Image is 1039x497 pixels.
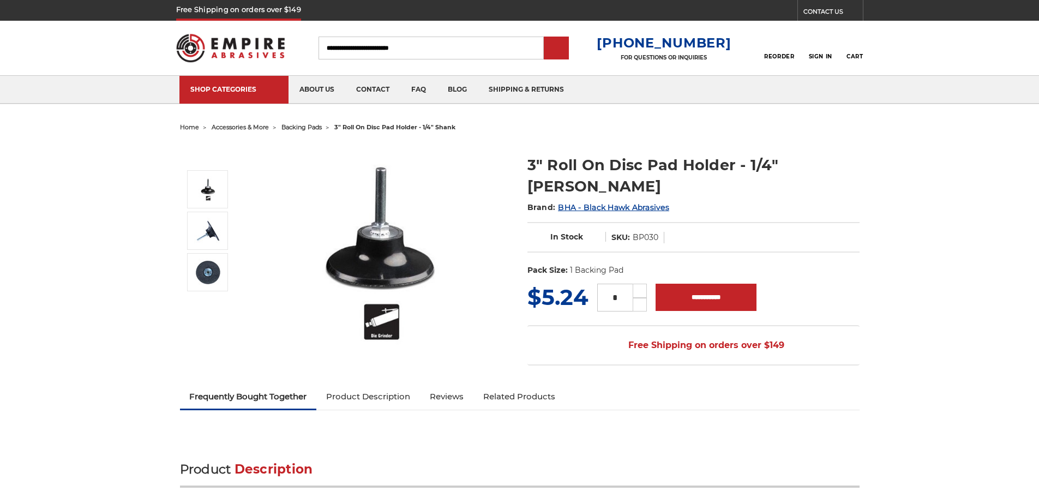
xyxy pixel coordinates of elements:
[527,154,860,197] h1: 3" Roll On Disc Pad Holder - 1/4" [PERSON_NAME]
[281,123,322,131] a: backing pads
[176,27,285,69] img: Empire Abrasives
[180,123,199,131] a: home
[400,76,437,104] a: faq
[558,202,669,212] a: BHA - Black Hawk Abrasives
[194,176,221,203] img: 3" Roll On Disc Pad Holder - 1/4" Shank
[179,76,289,104] a: SHOP CATEGORIES
[527,202,556,212] span: Brand:
[570,265,623,276] dd: 1 Backing Pad
[180,385,317,409] a: Frequently Bought Together
[633,232,658,243] dd: BP030
[212,123,269,131] a: accessories & more
[334,123,455,131] span: 3" roll on disc pad holder - 1/4" shank
[602,334,784,356] span: Free Shipping on orders over $149
[345,76,400,104] a: contact
[190,85,278,93] div: SHOP CATEGORIES
[180,462,231,477] span: Product
[473,385,565,409] a: Related Products
[803,5,863,21] a: CONTACT US
[527,284,588,310] span: $5.24
[611,232,630,243] dt: SKU:
[316,385,420,409] a: Product Description
[273,143,491,362] img: 3" Roll On Disc Pad Holder - 1/4" Shank
[235,462,313,477] span: Description
[420,385,473,409] a: Reviews
[194,259,221,286] img: 3" Roll On Disc Pad Holder - 1/4" Shank
[764,53,794,60] span: Reorder
[846,53,863,60] span: Cart
[846,36,863,60] a: Cart
[809,53,832,60] span: Sign In
[597,35,731,51] a: [PHONE_NUMBER]
[597,54,731,61] p: FOR QUESTIONS OR INQUIRIES
[545,38,567,59] input: Submit
[550,232,583,242] span: In Stock
[437,76,478,104] a: blog
[289,76,345,104] a: about us
[194,217,221,244] img: 3" Roll On Disc Pad Holder - 1/4" Shank
[478,76,575,104] a: shipping & returns
[527,265,568,276] dt: Pack Size:
[764,36,794,59] a: Reorder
